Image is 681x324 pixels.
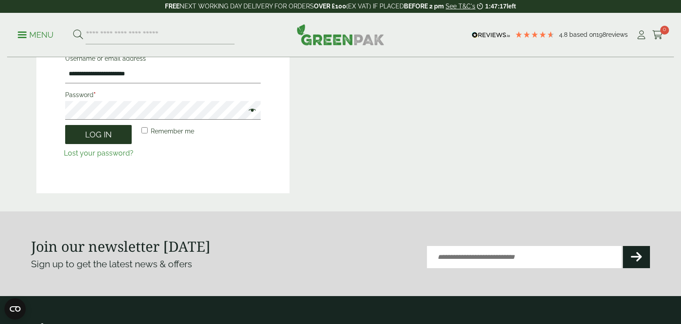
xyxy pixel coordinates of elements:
[64,149,133,157] a: Lost your password?
[314,3,346,10] strong: OVER £100
[404,3,444,10] strong: BEFORE 2 pm
[141,127,148,133] input: Remember me
[660,26,669,35] span: 0
[485,3,506,10] span: 1:47:17
[18,30,54,40] p: Menu
[446,3,475,10] a: See T&C's
[151,128,194,135] span: Remember me
[636,31,647,39] i: My Account
[606,31,628,38] span: reviews
[652,31,663,39] i: Cart
[4,298,26,320] button: Open CMP widget
[65,89,261,101] label: Password
[165,3,180,10] strong: FREE
[652,28,663,42] a: 0
[596,31,606,38] span: 198
[472,32,510,38] img: REVIEWS.io
[31,237,211,256] strong: Join our newsletter [DATE]
[18,30,54,39] a: Menu
[65,125,132,144] button: Log in
[31,257,309,271] p: Sign up to get the latest news & offers
[515,31,555,39] div: 4.79 Stars
[65,52,261,65] label: Username or email address
[559,31,569,38] span: 4.8
[507,3,516,10] span: left
[569,31,596,38] span: Based on
[297,24,384,45] img: GreenPak Supplies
